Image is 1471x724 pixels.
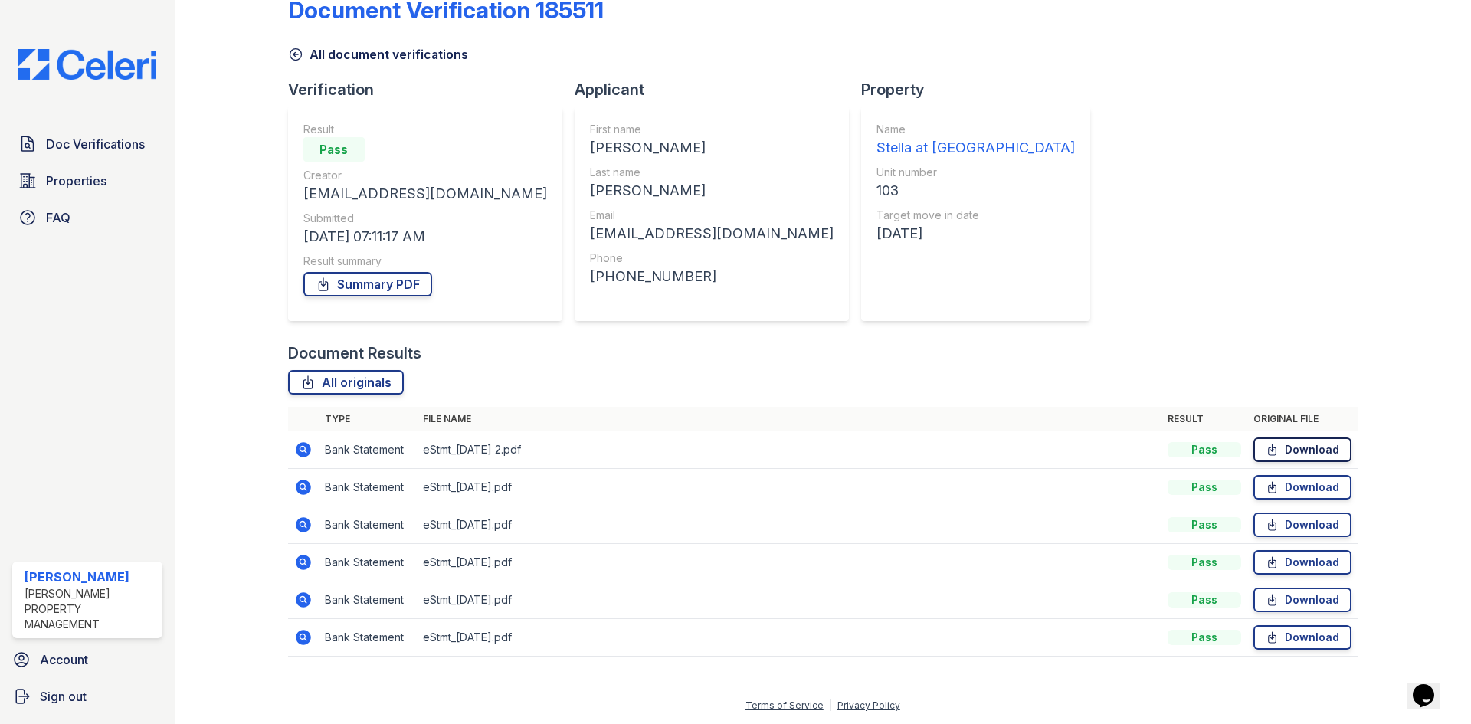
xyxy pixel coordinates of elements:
div: Pass [303,137,365,162]
a: Download [1253,625,1351,650]
div: Pass [1168,480,1241,495]
div: First name [590,122,834,137]
div: [DATE] [876,223,1075,244]
iframe: chat widget [1407,663,1456,709]
span: Doc Verifications [46,135,145,153]
a: Name Stella at [GEOGRAPHIC_DATA] [876,122,1075,159]
a: Download [1253,513,1351,537]
div: [PERSON_NAME] Property Management [25,586,156,632]
td: eStmt_[DATE].pdf [417,581,1161,619]
th: Type [319,407,417,431]
a: Account [6,644,169,675]
a: All document verifications [288,45,468,64]
td: Bank Statement [319,431,417,469]
a: Download [1253,437,1351,462]
div: [EMAIL_ADDRESS][DOMAIN_NAME] [590,223,834,244]
a: Download [1253,588,1351,612]
div: Applicant [575,79,861,100]
div: Email [590,208,834,223]
div: Phone [590,251,834,266]
a: Summary PDF [303,272,432,296]
a: Sign out [6,681,169,712]
td: Bank Statement [319,619,417,657]
div: Pass [1168,555,1241,570]
div: Result summary [303,254,547,269]
div: [PERSON_NAME] [25,568,156,586]
div: Result [303,122,547,137]
span: Properties [46,172,106,190]
div: Creator [303,168,547,183]
span: FAQ [46,208,70,227]
div: [DATE] 07:11:17 AM [303,226,547,247]
div: Target move in date [876,208,1075,223]
td: Bank Statement [319,506,417,544]
div: [PERSON_NAME] [590,137,834,159]
div: Stella at [GEOGRAPHIC_DATA] [876,137,1075,159]
div: Pass [1168,592,1241,608]
a: Download [1253,550,1351,575]
td: eStmt_[DATE].pdf [417,619,1161,657]
a: Download [1253,475,1351,500]
a: Privacy Policy [837,699,900,711]
div: Pass [1168,517,1241,532]
a: FAQ [12,202,162,233]
div: Verification [288,79,575,100]
span: Account [40,650,88,669]
div: Property [861,79,1102,100]
span: Sign out [40,687,87,706]
td: eStmt_[DATE].pdf [417,469,1161,506]
td: eStmt_[DATE] 2.pdf [417,431,1161,469]
a: Properties [12,165,162,196]
th: Result [1161,407,1247,431]
a: Doc Verifications [12,129,162,159]
th: Original file [1247,407,1358,431]
div: 103 [876,180,1075,201]
div: Pass [1168,630,1241,645]
div: [PERSON_NAME] [590,180,834,201]
div: Submitted [303,211,547,226]
div: Name [876,122,1075,137]
td: eStmt_[DATE].pdf [417,506,1161,544]
td: Bank Statement [319,469,417,506]
div: [PHONE_NUMBER] [590,266,834,287]
img: CE_Logo_Blue-a8612792a0a2168367f1c8372b55b34899dd931a85d93a1a3d3e32e68fde9ad4.png [6,49,169,80]
div: [EMAIL_ADDRESS][DOMAIN_NAME] [303,183,547,205]
a: All originals [288,370,404,395]
div: Document Results [288,342,421,364]
a: Terms of Service [745,699,824,711]
th: File name [417,407,1161,431]
div: | [829,699,832,711]
td: Bank Statement [319,544,417,581]
div: Unit number [876,165,1075,180]
td: eStmt_[DATE].pdf [417,544,1161,581]
div: Last name [590,165,834,180]
td: Bank Statement [319,581,417,619]
div: Pass [1168,442,1241,457]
